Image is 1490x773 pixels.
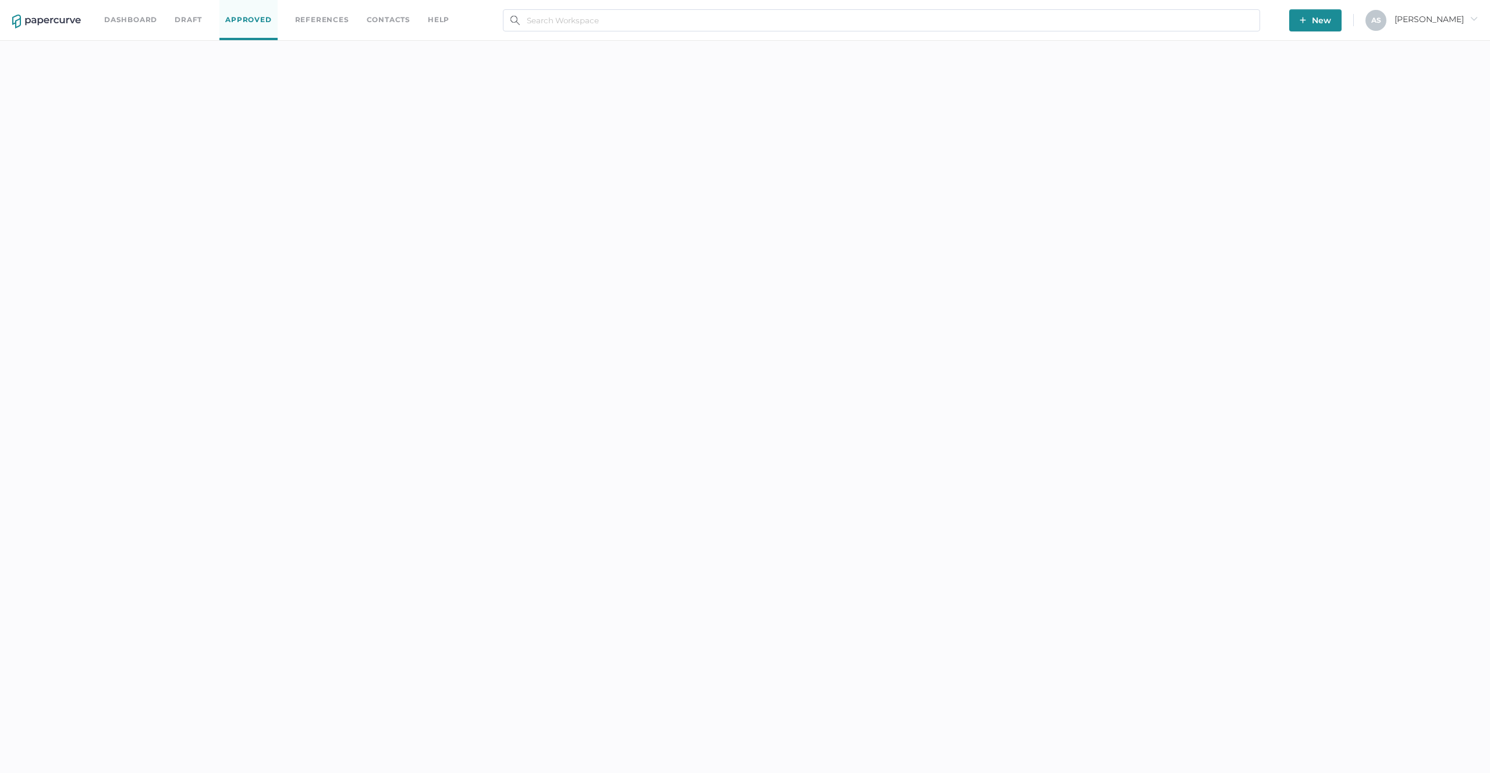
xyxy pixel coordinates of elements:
img: plus-white.e19ec114.svg [1300,17,1306,23]
button: New [1289,9,1342,31]
span: New [1300,9,1331,31]
img: search.bf03fe8b.svg [510,16,520,25]
img: papercurve-logo-colour.7244d18c.svg [12,15,81,29]
span: [PERSON_NAME] [1395,14,1478,24]
input: Search Workspace [503,9,1260,31]
div: help [428,13,449,26]
a: Draft [175,13,202,26]
a: Contacts [367,13,410,26]
span: A S [1371,16,1381,24]
a: References [295,13,349,26]
i: arrow_right [1470,15,1478,23]
a: Dashboard [104,13,157,26]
